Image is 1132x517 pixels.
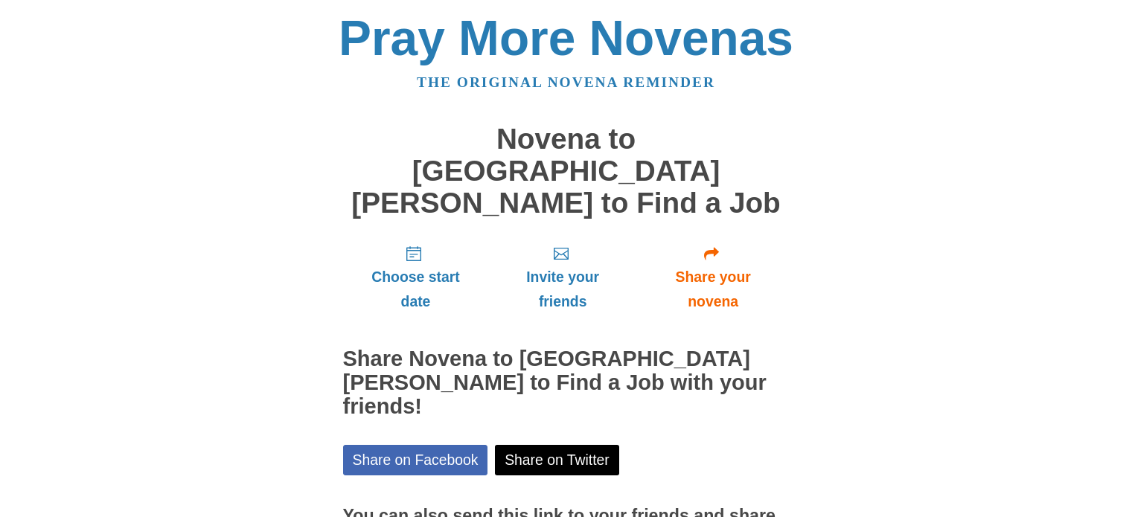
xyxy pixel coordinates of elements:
[343,347,790,419] h2: Share Novena to [GEOGRAPHIC_DATA][PERSON_NAME] to Find a Job with your friends!
[343,234,489,322] a: Choose start date
[652,265,775,314] span: Share your novena
[637,234,790,322] a: Share your novena
[417,74,715,90] a: The original novena reminder
[503,265,621,314] span: Invite your friends
[343,123,790,219] h1: Novena to [GEOGRAPHIC_DATA][PERSON_NAME] to Find a Job
[495,445,619,475] a: Share on Twitter
[343,445,488,475] a: Share on Facebook
[488,234,636,322] a: Invite your friends
[358,265,474,314] span: Choose start date
[339,10,793,65] a: Pray More Novenas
